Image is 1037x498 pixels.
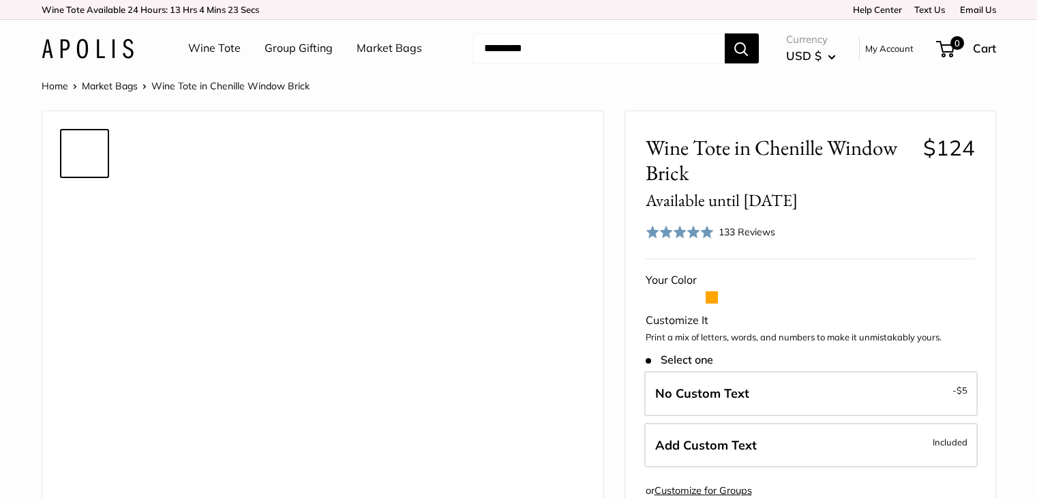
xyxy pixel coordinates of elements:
a: 0 Cart [937,38,996,59]
a: Text Us [914,4,945,15]
label: Leave Blank [644,371,978,416]
span: 0 [950,36,963,50]
a: Help Center [848,4,902,15]
a: description_Gold Foil personalization FTW [60,347,109,396]
span: 13 [170,4,181,15]
div: Customize It [646,310,975,331]
a: Email Us [955,4,996,15]
a: description_A close-up of our limited edition chenille-jute [60,293,109,342]
a: My Account [865,40,914,57]
div: Your Color [646,270,975,291]
span: Wine Tote in Chenille Window Brick [151,80,310,92]
a: Market Bags [357,38,422,59]
a: description_Ready for your summer [60,238,109,287]
a: Wine Tote in Chenille Window Brick [60,402,109,451]
a: Wine Tote [188,38,241,59]
span: Wine Tote in Chenille Window Brick [646,135,913,211]
span: Cart [973,41,996,55]
button: USD $ [786,45,836,67]
a: Group Gifting [265,38,333,59]
button: Search [725,33,759,63]
a: description_This is our first ever Chenille Brick Wine Tote [60,184,109,233]
small: Available until [DATE] [646,189,798,211]
a: Wine Tote in Chenille Window Brick [60,129,109,178]
span: 4 [199,4,205,15]
span: Select one [646,353,713,366]
span: USD $ [786,48,822,63]
a: Customize for Groups [655,484,752,497]
span: No Custom Text [655,385,749,401]
p: Print a mix of letters, words, and numbers to make it unmistakably yours. [646,331,975,345]
input: Search... [473,33,725,63]
span: 133 Reviews [719,226,775,238]
span: Currency [786,30,836,49]
span: Hrs [183,4,197,15]
nav: Breadcrumb [42,77,310,95]
label: Add Custom Text [644,423,978,468]
span: Mins [207,4,226,15]
span: Included [933,434,967,450]
img: Apolis [42,39,134,59]
span: Secs [241,4,259,15]
span: $124 [923,134,975,161]
span: Add Custom Text [655,437,757,453]
span: - [952,382,967,398]
span: 23 [228,4,239,15]
a: Home [42,80,68,92]
span: $5 [957,385,967,396]
a: Market Bags [82,80,138,92]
